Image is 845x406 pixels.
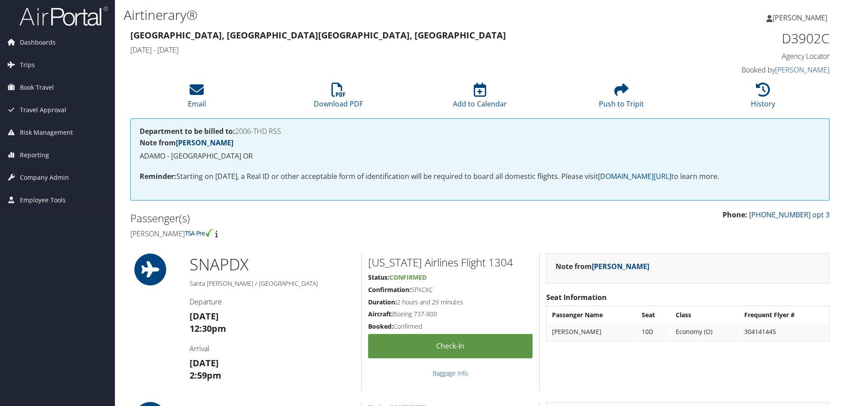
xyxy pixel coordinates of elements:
span: Employee Tools [20,189,66,211]
span: Book Travel [20,76,54,99]
h5: Boeing 737-800 [368,310,533,319]
a: [PHONE_NUMBER] opt 3 [749,210,830,220]
h5: Santa [PERSON_NAME] / [GEOGRAPHIC_DATA] [190,279,354,288]
h4: 2006-THD RSS [140,128,820,135]
p: ADAMO - [GEOGRAPHIC_DATA] OR [140,151,820,162]
strong: Seat Information [546,292,607,302]
strong: Department to be billed to: [140,126,235,136]
span: Trips [20,54,35,76]
h4: [DATE] - [DATE] [130,45,651,55]
strong: [DATE] [190,310,219,322]
span: Risk Management [20,121,73,144]
h5: Confirmed [368,322,533,331]
strong: Note from [140,138,233,148]
a: [PERSON_NAME] [775,65,830,75]
th: Passenger Name [548,307,636,323]
span: Reporting [20,144,49,166]
img: tsa-precheck.png [185,229,213,237]
a: Check-in [368,334,533,358]
td: Economy (O) [671,324,739,340]
strong: Duration: [368,298,397,306]
span: Company Admin [20,167,69,189]
strong: 12:30pm [190,323,226,334]
strong: Booked: [368,322,393,330]
a: History [751,87,775,109]
strong: Note from [556,262,649,271]
strong: Aircraft: [368,310,393,318]
a: [PERSON_NAME] [766,4,836,31]
a: Download PDF [314,87,363,109]
h4: [PERSON_NAME] [130,229,473,239]
h1: Airtinerary® [124,6,599,24]
th: Frequent Flyer # [740,307,828,323]
td: [PERSON_NAME] [548,324,636,340]
a: Email [188,87,206,109]
h4: Departure [190,297,354,307]
span: Dashboards [20,31,56,53]
a: [PERSON_NAME] [176,138,233,148]
a: [DOMAIN_NAME][URL] [598,171,671,181]
a: [PERSON_NAME] [592,262,649,271]
td: 304141445 [740,324,828,340]
span: Confirmed [389,273,426,281]
strong: Status: [368,273,389,281]
strong: Phone: [723,210,747,220]
th: Seat [637,307,670,323]
strong: Confirmation: [368,285,411,294]
a: Baggage Info [433,369,468,377]
th: Class [671,307,739,323]
h4: Booked by [665,65,830,75]
span: Travel Approval [20,99,66,121]
h1: D3902C [665,29,830,48]
a: Add to Calendar [453,87,507,109]
h2: [US_STATE] Airlines Flight 1304 [368,255,533,270]
h1: SNA PDX [190,254,354,276]
a: Push to Tripit [599,87,644,109]
h4: Agency Locator [665,51,830,61]
span: [PERSON_NAME] [773,13,827,23]
img: airportal-logo.png [19,6,108,27]
strong: 2:59pm [190,369,221,381]
p: Starting on [DATE], a Real ID or other acceptable form of identification will be required to boar... [140,171,820,182]
h2: Passenger(s) [130,211,473,226]
td: 10D [637,324,670,340]
h5: SPXCKC [368,285,533,294]
strong: [GEOGRAPHIC_DATA], [GEOGRAPHIC_DATA] [GEOGRAPHIC_DATA], [GEOGRAPHIC_DATA] [130,29,506,41]
strong: Reminder: [140,171,176,181]
h5: 2 hours and 29 minutes [368,298,533,307]
h4: Arrival [190,344,354,353]
strong: [DATE] [190,357,219,369]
